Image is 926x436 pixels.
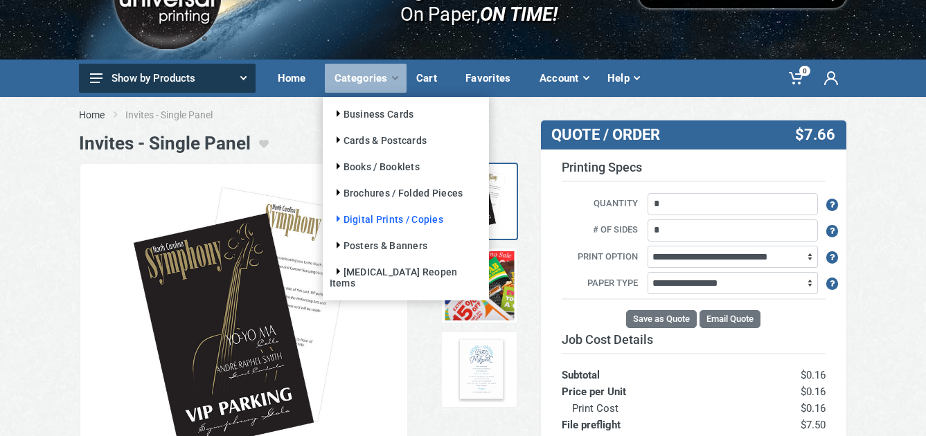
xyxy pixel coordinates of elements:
[79,108,105,122] a: Home
[456,60,530,97] a: Favorites
[79,64,256,93] button: Show by Products
[330,135,427,146] a: Cards & Postcards
[330,109,414,120] a: Business Cards
[530,64,598,93] div: Account
[330,188,463,199] a: Brochures / Folded Pieces
[801,402,826,415] span: $0.16
[562,332,826,347] h3: Job Cost Details
[795,126,835,144] span: $7.66
[407,64,456,93] div: Cart
[330,214,443,225] a: Digital Prints / Copies
[79,133,251,154] h1: Invites - Single Panel
[445,251,514,320] img: Panel cards
[562,417,724,433] th: File preflight
[330,266,458,289] a: [MEDICAL_DATA] Reopen Items
[801,385,826,398] span: $0.16
[330,240,428,251] a: Posters & Banners
[801,419,826,431] span: $7.50
[562,354,724,383] th: Subtotal
[456,64,530,93] div: Favorites
[330,161,420,172] a: Books / Booklets
[268,64,325,93] div: Home
[562,383,724,400] th: Price per Unit
[325,64,407,93] div: Categories
[79,108,848,122] nav: breadcrumb
[562,400,724,417] th: Print Cost
[407,60,456,97] a: Cart
[700,310,760,328] button: Email Quote
[779,60,814,97] a: 0
[799,66,810,76] span: 0
[268,60,325,97] a: Home
[440,331,518,408] a: Invite
[480,2,558,26] i: ON TIME!
[598,64,648,93] div: Help
[801,369,826,381] span: $0.16
[626,310,697,328] button: Save as Quote
[445,335,514,404] img: Invite
[125,108,233,122] li: Invites - Single Panel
